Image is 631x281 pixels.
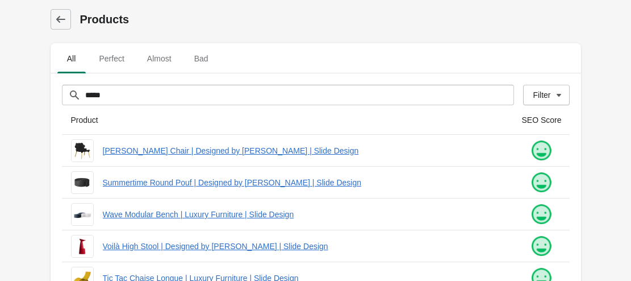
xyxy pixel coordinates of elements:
span: Bad [185,48,218,69]
span: All [57,48,86,69]
img: happy.png [530,203,553,226]
h1: Products [80,11,581,27]
button: Almost [136,44,183,73]
span: Almost [138,48,181,69]
a: Summertime Round Pouf | Designed by [PERSON_NAME] | Slide Design [103,177,504,188]
a: Wave Modular Bench | Luxury Furniture | Slide Design [103,209,504,220]
a: Voilà High Stool | Designed by [PERSON_NAME] | Slide Design [103,241,504,252]
button: All [55,44,88,73]
button: Filter [523,85,569,105]
th: Product [62,105,513,135]
button: Bad [183,44,220,73]
button: Perfect [88,44,136,73]
img: happy.png [530,171,553,194]
a: [PERSON_NAME] Chair | Designed by [PERSON_NAME] | Slide Design [103,145,504,156]
span: Perfect [90,48,133,69]
th: SEO Score [513,105,570,135]
div: Filter [533,90,550,100]
img: happy.png [530,139,553,162]
img: happy.png [530,235,553,258]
